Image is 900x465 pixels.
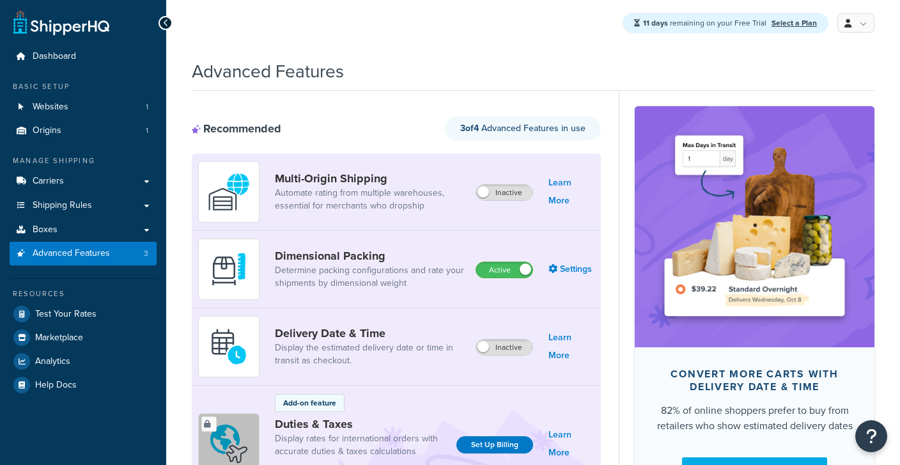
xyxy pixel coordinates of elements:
[456,436,533,453] a: Set Up Billing
[10,194,157,217] a: Shipping Rules
[275,342,465,367] a: Display the estimated delivery date or time in transit as checkout.
[10,303,157,326] a: Test Your Rates
[33,51,76,62] span: Dashboard
[460,122,479,135] strong: 3 of 4
[10,155,157,166] div: Manage Shipping
[192,122,281,136] div: Recommended
[476,340,532,355] label: Inactive
[10,95,157,119] a: Websites1
[548,329,594,365] a: Learn More
[275,264,465,290] a: Determine packing configurations and rate your shipments by dimensional weight
[33,225,58,235] span: Boxes
[33,102,68,113] span: Websites
[10,326,157,349] a: Marketplace
[643,17,768,29] span: remaining on your Free Trial
[206,169,251,214] img: WatD5o0RtDAAAAAElFTkSuQmCC
[275,171,465,185] a: Multi-Origin Shipping
[275,432,446,458] a: Display rates for international orders with accurate duties & taxes calculations
[206,247,251,292] img: DTVBYsAAAAAASUVORK5CYII=
[10,288,157,299] div: Resources
[10,119,157,143] a: Origins1
[476,185,532,200] label: Inactive
[10,242,157,265] li: Advanced Features
[10,218,157,242] a: Boxes
[548,174,594,210] a: Learn More
[206,324,251,369] img: gfkeb5ejjkALwAAAABJRU5ErkJggg==
[146,102,148,113] span: 1
[10,169,157,193] a: Carriers
[283,397,336,409] p: Add-on feature
[35,309,97,320] span: Test Your Rates
[33,248,110,259] span: Advanced Features
[10,81,157,92] div: Basic Setup
[655,403,854,434] div: 82% of online shoppers prefer to buy from retailers who show estimated delivery dates
[275,187,465,212] a: Automate rating from multiple warehouses, essential for merchants who dropship
[460,122,586,135] span: Advanced Features in use
[548,426,594,462] a: Learn More
[643,17,668,29] strong: 11 days
[10,45,157,68] a: Dashboard
[476,262,532,278] label: Active
[33,125,61,136] span: Origins
[275,417,446,431] a: Duties & Taxes
[144,248,148,259] span: 3
[654,125,855,327] img: feature-image-ddt-36eae7f7280da8017bfb280eaccd9c446f90b1fe08728e4019434db127062ab4.png
[275,249,465,263] a: Dimensional Packing
[35,380,77,391] span: Help Docs
[855,420,887,452] button: Open Resource Center
[33,176,64,187] span: Carriers
[548,260,594,278] a: Settings
[146,125,148,136] span: 1
[10,374,157,397] a: Help Docs
[192,59,344,84] h1: Advanced Features
[772,17,817,29] a: Select a Plan
[35,356,70,367] span: Analytics
[10,350,157,373] a: Analytics
[10,119,157,143] li: Origins
[10,95,157,119] li: Websites
[275,326,465,340] a: Delivery Date & Time
[33,200,92,211] span: Shipping Rules
[10,242,157,265] a: Advanced Features3
[655,368,854,393] div: Convert more carts with delivery date & time
[35,333,83,343] span: Marketplace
